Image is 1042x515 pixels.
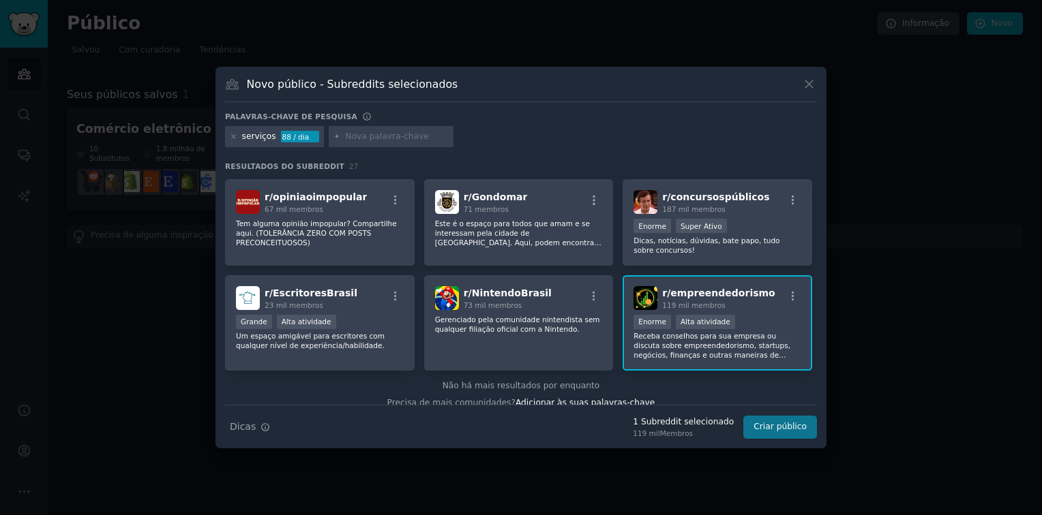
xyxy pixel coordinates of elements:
p: Este é o espaço para todos que amam e se interessam pela cidade de [GEOGRAPHIC_DATA]. Aqui, podem... [435,219,603,247]
span: r/ empreendedorismo [662,287,775,298]
span: 71 membros [464,205,509,213]
input: Nova palavra-chave [345,131,449,143]
h3: Novo público - Subreddits selecionados [247,77,458,91]
span: r/ NintendoBrasil [464,287,552,298]
div: 1 Subreddit selecionado [633,416,734,428]
div: 88 / dia [281,131,319,143]
font: Membros [660,429,693,437]
div: Enorme [634,315,671,329]
img: EscritoresBrasil [236,286,260,310]
img: NintendoBrasil [435,286,459,310]
div: Precisa de mais comunidades? [225,392,817,409]
span: r/ EscritoresBrasil [265,287,357,298]
span: r/concursospúblicos [662,191,769,202]
font: 119 mil [633,429,659,437]
div: Não há mais resultados por enquanto [225,380,817,392]
div: Grande [236,315,272,329]
h3: Palavras-chave de pesquisa [225,112,357,121]
p: Tem alguma opinião impopular? Compartilhe aqui. (TOLERÂNCIA ZERO COM POSTS PRECONCEITUOSOS) [236,219,404,247]
span: Adicionar às suas palavras-chave [516,398,655,407]
span: 27 [349,162,359,170]
p: Dicas, notícias, dúvidas, bate papo, tudo sobre concursos! [634,236,801,255]
span: r/ Gondomar [464,191,528,202]
div: Alta atividade [277,315,336,329]
span: 23 mil membros [265,301,323,309]
button: Dicas [225,415,275,439]
span: 187 mil membros [662,205,725,213]
div: Enorme [634,219,671,233]
img: empreendedorismo [634,286,657,310]
span: Dicas [230,420,256,434]
div: serviços [242,131,276,143]
img: opiniaoimpopular [236,190,260,214]
p: Um espaço amigável para escritores com qualquer nível de experiência/habilidade. [236,331,404,350]
img: concursospublicos | [634,190,657,214]
img: Gondomar [435,190,459,214]
span: 119 mil membros [662,301,725,309]
span: 73 mil membros [464,301,522,309]
p: Gerenciado pela comunidade nintendista sem qualquer filiação oficial com a Nintendo. [435,315,603,334]
span: Resultados do subreddit [225,161,344,171]
button: Criar público [743,416,817,439]
p: Receba conselhos para sua empresa ou discuta sobre empreendedorismo, startups, negócios, finanças... [634,331,801,360]
span: 67 mil membros [265,205,323,213]
div: Super Ativo [676,219,727,233]
span: r/ opiniaoimpopular [265,191,367,202]
div: Alta atividade [676,315,735,329]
